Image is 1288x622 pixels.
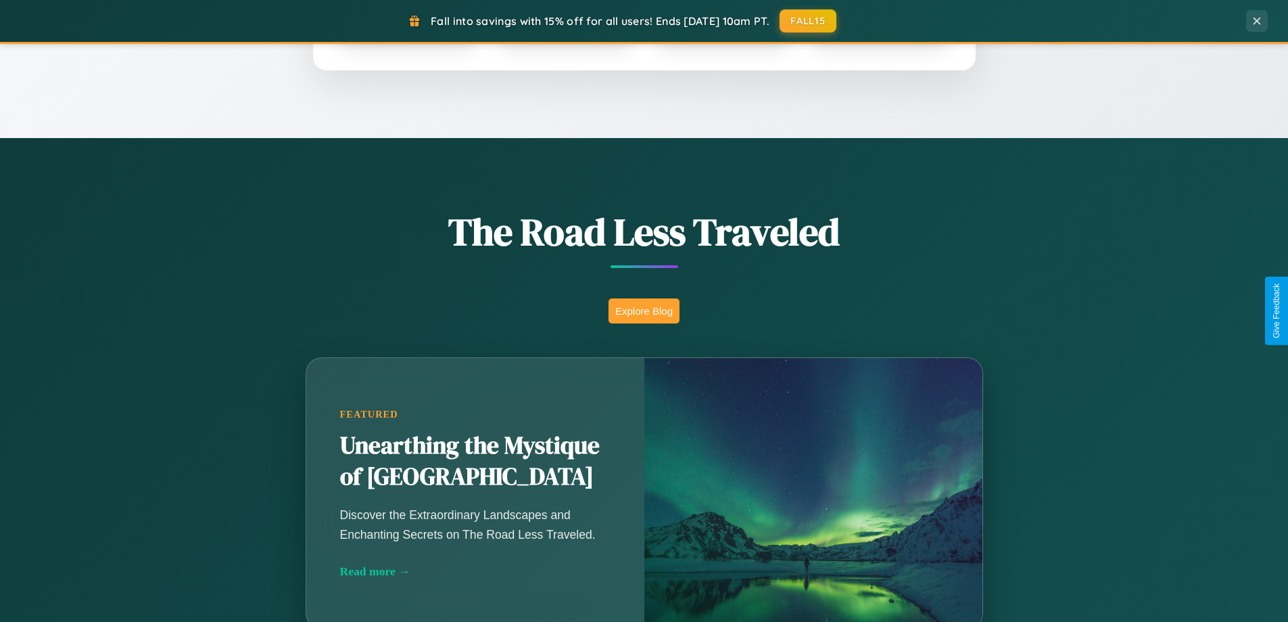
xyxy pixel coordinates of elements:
div: Featured [340,409,611,420]
button: FALL15 [780,9,836,32]
div: Read more → [340,564,611,579]
p: Discover the Extraordinary Landscapes and Enchanting Secrets on The Road Less Traveled. [340,506,611,543]
h2: Unearthing the Mystique of [GEOGRAPHIC_DATA] [340,430,611,493]
span: Fall into savings with 15% off for all users! Ends [DATE] 10am PT. [431,14,769,28]
div: Give Feedback [1272,284,1281,338]
h1: The Road Less Traveled [239,206,1050,258]
button: Explore Blog [609,298,679,324]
